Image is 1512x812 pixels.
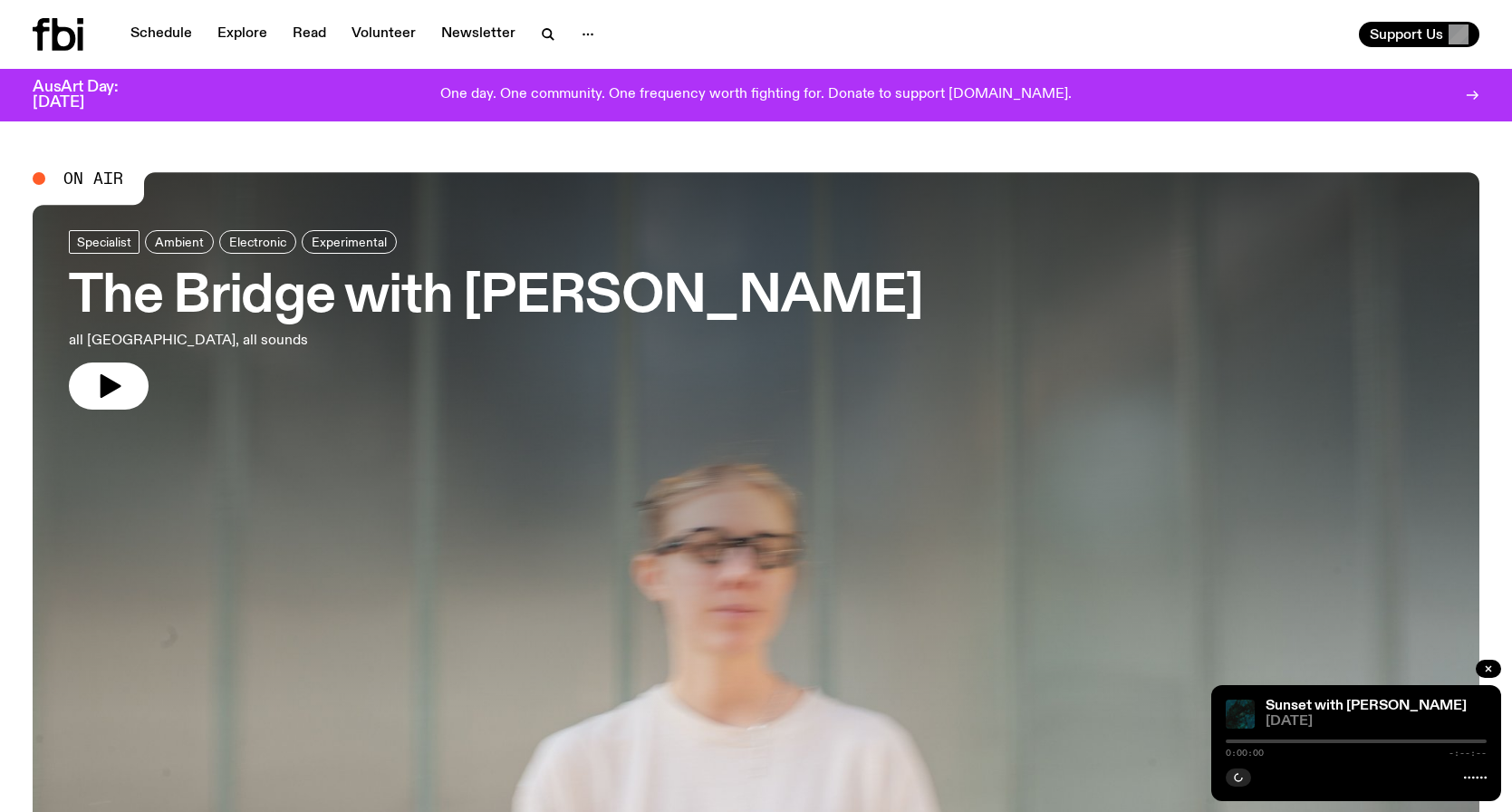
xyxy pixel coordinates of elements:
[77,235,131,248] span: Specialist
[69,230,140,254] a: Specialist
[302,230,397,254] a: Experimental
[120,22,203,47] a: Schedule
[1370,26,1443,43] span: Support Us
[440,87,1072,103] p: One day. One community. One frequency worth fighting for. Donate to support [DOMAIN_NAME].
[1449,749,1487,758] span: -:--:--
[1359,22,1479,47] button: Support Us
[312,235,387,248] span: Experimental
[155,235,204,248] span: Ambient
[1266,699,1467,713] a: Sunset with [PERSON_NAME]
[1226,749,1264,758] span: 0:00:00
[69,330,533,352] p: all [GEOGRAPHIC_DATA], all sounds
[219,230,296,254] a: Electronic
[207,22,278,47] a: Explore
[69,230,923,410] a: The Bridge with [PERSON_NAME]all [GEOGRAPHIC_DATA], all sounds
[69,272,923,323] h3: The Bridge with [PERSON_NAME]
[145,230,214,254] a: Ambient
[341,22,427,47] a: Volunteer
[430,22,526,47] a: Newsletter
[229,235,286,248] span: Electronic
[282,22,337,47] a: Read
[1266,715,1487,729] span: [DATE]
[33,80,149,111] h3: AusArt Day: [DATE]
[63,170,123,187] span: On Air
